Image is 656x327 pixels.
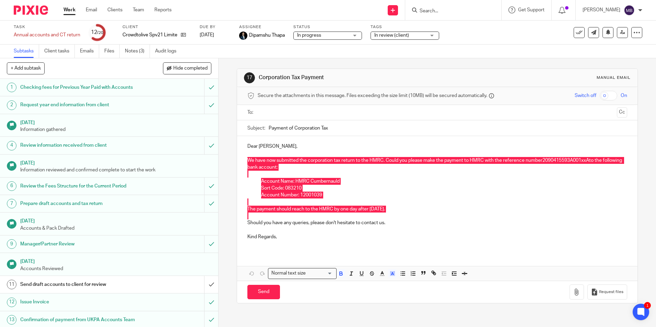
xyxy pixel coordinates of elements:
div: 1 [644,302,651,309]
h1: Prepare draft accounts and tax return [20,198,138,209]
button: Cc [617,107,627,118]
button: Hide completed [163,62,211,74]
div: 4 [7,141,16,150]
label: Task [14,24,80,30]
p: Information reviewed and confirmed complete to start the work [20,167,212,173]
div: 13 [7,315,16,325]
h1: [DATE] [20,118,212,126]
h1: Send draft accounts to client for review [20,279,138,290]
h1: Request year end information from client [20,100,138,110]
div: 9 [7,239,16,249]
div: 12 [7,298,16,307]
span: In review (client) [374,33,409,38]
p: We have now submitted the corporation tax return to the HMRC. Could you please make the payment t... [247,157,627,171]
label: Due by [200,24,231,30]
span: Request files [599,289,623,295]
div: 6 [7,181,16,191]
a: Subtasks [14,45,39,58]
a: Client tasks [44,45,75,58]
div: 7 [7,199,16,208]
p: Kind Regards, [247,233,627,240]
label: Subject: [247,125,265,132]
img: svg%3E [624,5,635,16]
h1: [DATE] [20,158,212,167]
p: Accounts & Pack Drafted [20,225,212,232]
a: Files [104,45,120,58]
div: 1 [7,83,16,92]
div: 2 [7,100,16,110]
h1: Confirmation of payment from UKPA Accounts Team [20,315,138,325]
img: Image.jfif [239,32,247,40]
h1: [DATE] [20,216,212,225]
span: On [621,92,627,99]
p: Account Name: HMRC Cumbernauld [261,178,627,185]
h1: Checking fees for Previous Year Paid with Accounts [20,82,138,93]
label: Client [122,24,191,30]
span: 2090415593A001xxA [542,158,589,163]
input: Search for option [308,270,332,277]
label: Status [293,24,362,30]
a: Work [63,7,75,13]
div: Annual accounts and CT return [14,32,80,38]
a: Notes (3) [125,45,150,58]
button: + Add subtask [7,62,45,74]
div: Search for option [268,268,337,279]
a: Reports [154,7,172,13]
a: Clients [107,7,122,13]
input: Search [419,8,481,14]
span: Hide completed [173,66,208,71]
button: Request files [587,284,627,300]
h1: Manager/Partner Review [20,239,138,249]
h1: Review information received from client [20,140,138,150]
input: Send [247,285,280,300]
div: Manual email [597,75,631,81]
p: Account Number: 12001039 [261,192,627,198]
span: In progress [297,33,321,38]
label: Tags [371,24,439,30]
h1: Corporation Tax Payment [259,74,452,81]
h1: Issue Invoice [20,297,138,307]
a: Audit logs [155,45,181,58]
small: /20 [97,31,103,35]
span: Dipamshu Thapa [249,32,285,39]
span: Secure the attachments in this message. Files exceeding the size limit (10MB) will be secured aut... [258,92,487,99]
p: Should you have any queries, please don't hesitate to contact us. [247,219,627,226]
p: Dear [PERSON_NAME], [247,143,627,150]
p: Accounts Reviewed [20,265,212,272]
span: Get Support [518,8,544,12]
label: To: [247,109,255,116]
span: Switch off [575,92,596,99]
img: Pixie [14,5,48,15]
p: Sort Code: 083210 [261,185,627,192]
a: Team [133,7,144,13]
h1: [DATE] [20,256,212,265]
label: Assignee [239,24,285,30]
a: Email [86,7,97,13]
h1: Review the Fees Structure for the Current Period [20,181,138,191]
p: Crowdtolive Spv21 Limited [122,32,177,38]
p: The payment should reach to the HMRC by one day after [DATE]. [247,206,627,213]
div: 12 [91,28,103,36]
p: [PERSON_NAME] [583,7,620,13]
a: Emails [80,45,99,58]
p: Information gathered [20,126,212,133]
div: 17 [244,72,255,83]
span: [DATE] [200,33,214,37]
div: 11 [7,280,16,289]
span: Normal text size [270,270,307,277]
